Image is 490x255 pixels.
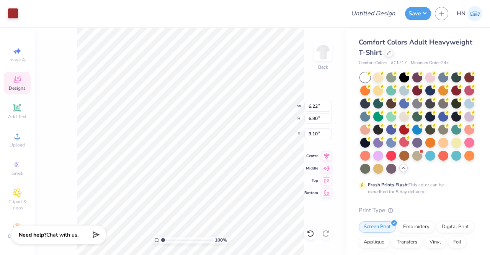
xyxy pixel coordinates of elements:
div: Foil [448,237,466,248]
input: Untitled Design [345,6,401,21]
span: Comfort Colors Adult Heavyweight T-Shirt [359,38,472,57]
span: Greek [11,170,23,176]
div: This color can be expedited for 5 day delivery. [368,181,462,195]
span: Middle [304,166,318,171]
strong: Fresh Prints Flash: [368,182,408,188]
span: Minimum Order: 24 + [411,60,449,66]
a: HN [457,6,482,21]
div: Applique [359,237,389,248]
span: Chat with us. [46,231,78,239]
span: Top [304,178,318,183]
span: Designs [9,85,26,91]
span: Clipart & logos [4,199,31,211]
button: Save [405,7,431,20]
span: Comfort Colors [359,60,387,66]
span: HN [457,9,465,18]
span: Upload [10,142,25,148]
img: Huda Nadeem [467,6,482,21]
img: Back [315,44,331,60]
span: Center [304,153,318,159]
strong: Need help? [19,231,46,239]
span: # C1717 [391,60,407,66]
div: Back [318,64,328,71]
span: Bottom [304,190,318,196]
div: Embroidery [398,221,434,233]
div: Vinyl [425,237,446,248]
div: Transfers [392,237,422,248]
span: Decorate [8,233,26,239]
div: Digital Print [437,221,474,233]
span: Image AI [8,57,26,63]
span: Add Text [8,114,26,120]
div: Print Type [359,206,475,215]
div: Screen Print [359,221,396,233]
span: 100 % [215,237,227,243]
